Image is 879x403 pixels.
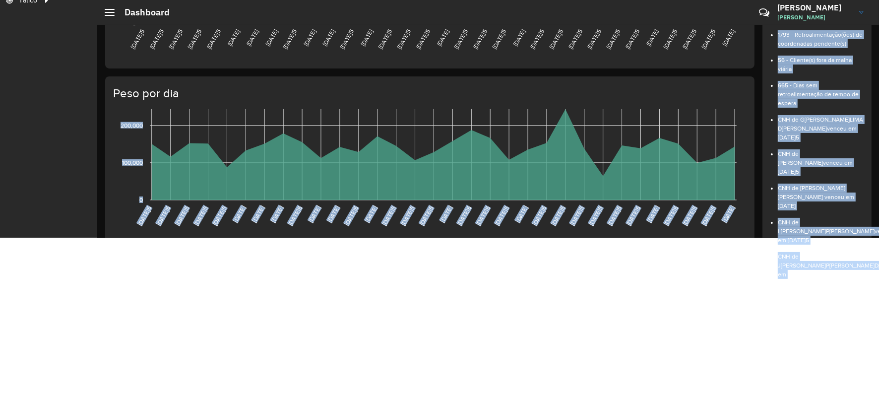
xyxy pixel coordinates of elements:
text: [DATE]5 [400,205,416,227]
text: [DATE]5 [681,28,697,50]
text: [DATE]5 [624,28,640,50]
text: [DATE]5 [491,28,507,50]
text: [DATE]5 [588,205,604,227]
text: [DATE] [514,205,529,224]
text: [DATE]5 [343,205,360,227]
text: [DATE]5 [419,205,435,227]
text: [DATE]5 [174,205,190,227]
text: [DATE] [646,205,660,224]
li: CNH de [PERSON_NAME] [PERSON_NAME] venceu em [DATE] [778,176,864,210]
text: [DATE]5 [155,205,172,227]
text: [DATE] [721,28,736,47]
text: [DATE]5 [548,28,565,50]
text: [DATE] [270,205,284,224]
text: [DATE]5 [531,205,548,227]
text: [DATE]5 [377,28,393,50]
text: [DATE] [645,28,659,47]
text: [DATE]5 [339,28,355,50]
text: [DATE]5 [529,28,545,50]
text: [DATE] [436,28,450,47]
text: [DATE]5 [193,205,209,227]
text: [DATE] [226,28,241,47]
h3: [PERSON_NAME] [777,3,852,12]
text: [DATE] [439,205,453,224]
text: [DATE] [251,205,265,224]
a: Contato Rápido [753,2,775,23]
li: 665 - Dias sem retroalimentação de tempo de espera [778,73,864,108]
text: [DATE] [264,28,279,47]
li: 56 - Cliente(s) fora da malha viária [778,48,864,73]
text: [DATE]5 [287,205,303,227]
li: CNH de L[PERSON_NAME]P[PERSON_NAME]venceu em [DATE]5 [778,210,864,245]
text: [DATE]5 [282,28,298,50]
text: [DATE]5 [700,205,717,227]
text: [DATE]5 [607,205,623,227]
text: [DATE] [364,205,378,224]
li: 1793 - Retroalimentação(ões) de coordenadas pendente(s) [778,23,864,48]
li: CNH de [PERSON_NAME]venceu em [DATE]5 [778,142,864,176]
span: [PERSON_NAME] [777,13,852,22]
text: [DATE]5 [129,28,146,50]
text: [DATE]5 [475,205,491,227]
text: [DATE]5 [456,205,472,227]
text: [DATE]5 [381,205,397,227]
li: CNH de G[PERSON_NAME]LIMA D[PERSON_NAME]venceu em [DATE]5 [778,108,864,142]
text: [DATE]5 [396,28,412,50]
text: [DATE]5 [586,28,603,50]
h4: Peso por dia [113,86,745,101]
text: [DATE] [303,28,317,47]
text: [DATE]5 [567,28,583,50]
text: [DATE]5 [205,28,222,50]
text: [DATE] [232,205,247,224]
text: [DATE]5 [148,28,165,50]
text: [DATE]5 [211,205,228,227]
text: [DATE] [321,28,336,47]
text: [DATE]5 [494,205,510,227]
h2: Dashboard [115,7,170,18]
text: [DATE] [721,205,736,224]
text: [DATE]5 [550,205,566,227]
text: [DATE]5 [663,205,679,227]
text: [DATE] [308,205,322,224]
text: [DATE]5 [700,28,717,50]
text: [DATE]5 [415,28,431,50]
text: [DATE] [512,28,526,47]
text: [DATE]5 [472,28,488,50]
text: [DATE] [246,28,260,47]
text: [DATE]5 [136,205,153,227]
text: [DATE]5 [187,28,203,50]
text: [DATE]5 [569,205,585,227]
text: 0 [139,197,143,203]
text: [DATE]5 [453,28,469,50]
text: 0 [132,20,136,26]
text: [DATE]5 [682,205,698,227]
text: [DATE] [326,205,340,224]
text: 100,000 [122,159,143,166]
text: [DATE]5 [662,28,679,50]
text: [DATE] [360,28,374,47]
text: 200,000 [121,122,143,129]
text: [DATE]5 [626,205,642,227]
text: [DATE]5 [605,28,622,50]
text: [DATE]5 [168,28,184,50]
